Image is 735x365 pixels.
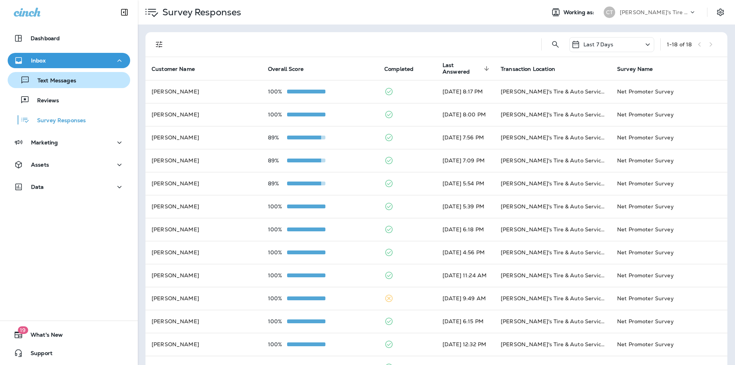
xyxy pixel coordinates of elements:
[145,103,262,126] td: [PERSON_NAME]
[268,65,314,72] span: Overall Score
[268,295,287,301] p: 100%
[563,9,596,16] span: Working as:
[384,66,413,72] span: Completed
[145,333,262,356] td: [PERSON_NAME]
[159,7,241,18] p: Survey Responses
[268,134,287,141] p: 89%
[145,126,262,149] td: [PERSON_NAME]
[436,172,495,195] td: [DATE] 5:54 PM
[611,80,727,103] td: Net Promoter Survey
[436,195,495,218] td: [DATE] 5:39 PM
[495,264,611,287] td: [PERSON_NAME]'s Tire & Auto Service | [GEOGRAPHIC_DATA][PERSON_NAME]
[611,218,727,241] td: Net Promoter Survey
[436,287,495,310] td: [DATE] 9:49 AM
[268,318,287,324] p: 100%
[31,184,44,190] p: Data
[268,272,287,278] p: 100%
[611,149,727,172] td: Net Promoter Survey
[8,53,130,68] button: Inbox
[436,310,495,333] td: [DATE] 6:15 PM
[436,333,495,356] td: [DATE] 12:32 PM
[268,157,287,164] p: 89%
[611,264,727,287] td: Net Promoter Survey
[8,31,130,46] button: Dashboard
[23,332,63,341] span: What's New
[268,111,287,118] p: 100%
[611,333,727,356] td: Net Promoter Survey
[152,37,167,52] button: Filters
[268,88,287,95] p: 100%
[443,62,482,75] span: Last Answered
[145,264,262,287] td: [PERSON_NAME]
[268,341,287,347] p: 100%
[495,218,611,241] td: [PERSON_NAME]'s Tire & Auto Service | Laplace
[495,103,611,126] td: [PERSON_NAME]'s Tire & Auto Service | [PERSON_NAME]
[31,162,49,168] p: Assets
[495,172,611,195] td: [PERSON_NAME]'s Tire & Auto Service | [PERSON_NAME]
[30,77,76,85] p: Text Messages
[495,195,611,218] td: [PERSON_NAME]'s Tire & Auto Service | [GEOGRAPHIC_DATA][PERSON_NAME]
[384,65,423,72] span: Completed
[145,287,262,310] td: [PERSON_NAME]
[495,149,611,172] td: [PERSON_NAME]'s Tire & Auto Service | Ambassador
[436,241,495,264] td: [DATE] 4:56 PM
[31,139,58,146] p: Marketing
[495,333,611,356] td: [PERSON_NAME]'s Tire & Auto Service | Ambassador
[495,126,611,149] td: [PERSON_NAME]'s Tire & Auto Service | Ambassador
[31,57,46,64] p: Inbox
[145,149,262,172] td: [PERSON_NAME]
[583,41,614,47] p: Last 7 Days
[29,97,59,105] p: Reviews
[436,80,495,103] td: [DATE] 8:17 PM
[714,5,727,19] button: Settings
[436,126,495,149] td: [DATE] 7:56 PM
[145,310,262,333] td: [PERSON_NAME]
[29,117,86,124] p: Survey Responses
[8,179,130,195] button: Data
[8,72,130,88] button: Text Messages
[152,66,195,72] span: Customer Name
[145,172,262,195] td: [PERSON_NAME]
[620,9,689,15] p: [PERSON_NAME]'s Tire & Auto
[436,264,495,287] td: [DATE] 11:24 AM
[611,241,727,264] td: Net Promoter Survey
[611,195,727,218] td: Net Promoter Survey
[268,180,287,187] p: 89%
[611,126,727,149] td: Net Promoter Survey
[31,35,60,41] p: Dashboard
[611,172,727,195] td: Net Promoter Survey
[611,287,727,310] td: Net Promoter Survey
[548,37,563,52] button: Search Survey Responses
[145,218,262,241] td: [PERSON_NAME]
[604,7,615,18] div: CT
[145,80,262,103] td: [PERSON_NAME]
[8,345,130,361] button: Support
[617,65,663,72] span: Survey Name
[145,195,262,218] td: [PERSON_NAME]
[114,5,135,20] button: Collapse Sidebar
[8,327,130,342] button: 19What's New
[501,65,565,72] span: Transaction Location
[495,80,611,103] td: [PERSON_NAME]'s Tire & Auto Service | [GEOGRAPHIC_DATA][PERSON_NAME]
[495,241,611,264] td: [PERSON_NAME]'s Tire & Auto Service | Ambassador
[152,65,205,72] span: Customer Name
[18,326,28,334] span: 19
[436,149,495,172] td: [DATE] 7:09 PM
[8,157,130,172] button: Assets
[501,66,555,72] span: Transaction Location
[617,66,653,72] span: Survey Name
[495,287,611,310] td: [PERSON_NAME]'s Tire & Auto Service | Laplace
[8,135,130,150] button: Marketing
[436,103,495,126] td: [DATE] 8:00 PM
[667,41,692,47] div: 1 - 18 of 18
[23,350,52,359] span: Support
[268,249,287,255] p: 100%
[268,203,287,210] p: 100%
[145,241,262,264] td: [PERSON_NAME]
[8,112,130,128] button: Survey Responses
[611,310,727,333] td: Net Promoter Survey
[268,66,304,72] span: Overall Score
[495,310,611,333] td: [PERSON_NAME]'s Tire & Auto Service | Ambassador
[436,218,495,241] td: [DATE] 6:18 PM
[268,226,287,232] p: 100%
